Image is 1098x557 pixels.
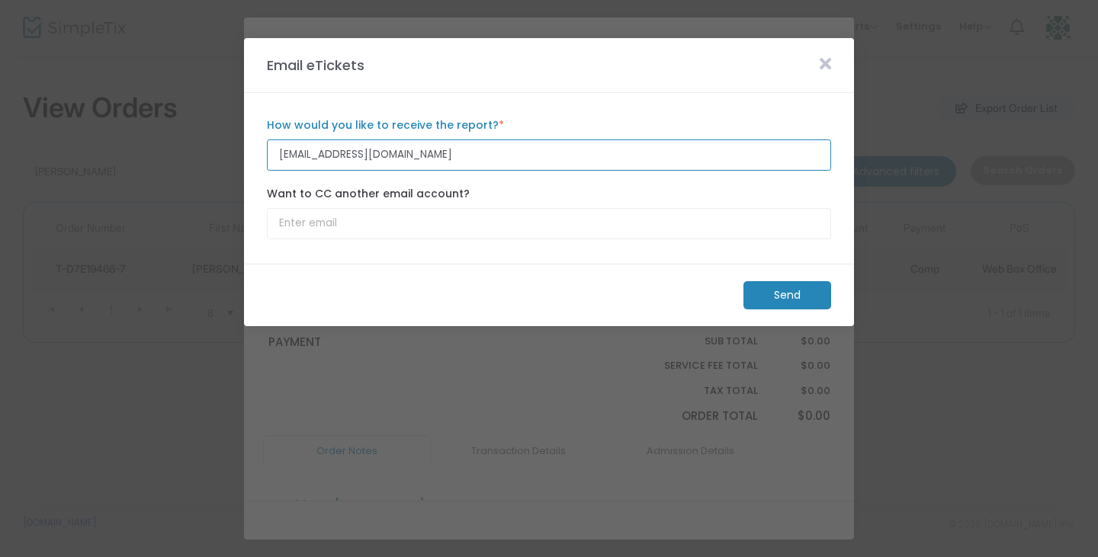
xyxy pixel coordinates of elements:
label: Want to CC another email account? [267,186,831,202]
input: Enter email [267,139,831,171]
m-button: Send [743,281,831,309]
label: How would you like to receive the report? [267,117,831,133]
m-panel-header: Email eTickets [244,38,854,93]
input: Enter email [267,208,831,239]
m-panel-title: Email eTickets [259,55,372,75]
